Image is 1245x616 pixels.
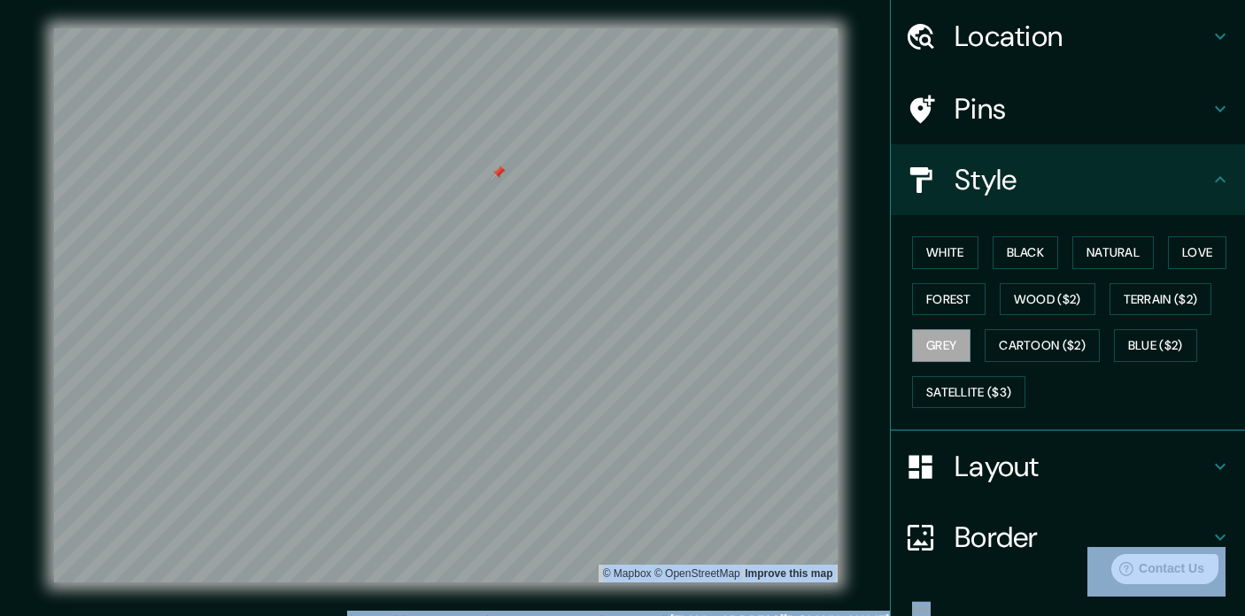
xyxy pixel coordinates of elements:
h4: Location [955,19,1210,54]
iframe: Help widget launcher [1087,547,1226,597]
a: Mapbox [603,567,652,580]
a: OpenStreetMap [654,567,740,580]
button: Cartoon ($2) [985,329,1100,362]
button: Love [1168,236,1226,269]
canvas: Map [54,28,838,582]
a: Map feedback [745,567,832,580]
h4: Layout [955,449,1210,484]
div: Border [891,502,1245,573]
button: Blue ($2) [1114,329,1197,362]
h4: Style [955,162,1210,197]
button: Satellite ($3) [912,376,1025,409]
div: Style [891,144,1245,215]
button: Terrain ($2) [1110,283,1212,316]
button: White [912,236,978,269]
div: Layout [891,431,1245,502]
h4: Border [955,520,1210,555]
h4: Pins [955,91,1210,127]
button: Wood ($2) [1000,283,1095,316]
div: Pins [891,73,1245,144]
button: Black [993,236,1059,269]
div: Location [891,1,1245,72]
button: Forest [912,283,986,316]
button: Natural [1072,236,1154,269]
button: Grey [912,329,970,362]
